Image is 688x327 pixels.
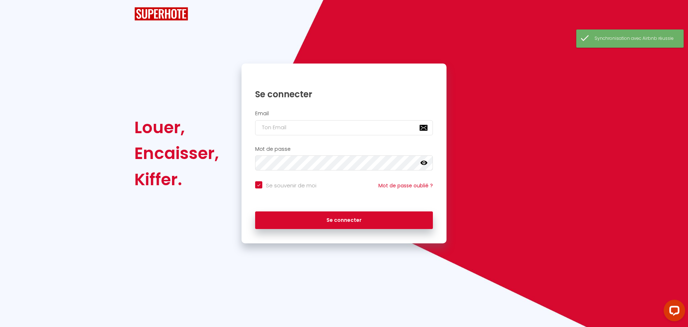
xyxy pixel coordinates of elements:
h1: Se connecter [255,89,433,100]
input: Ton Email [255,120,433,135]
img: SuperHote logo [134,7,188,20]
button: Se connecter [255,211,433,229]
div: Encaisser, [134,140,219,166]
div: Kiffer. [134,167,219,192]
a: Mot de passe oublié ? [378,182,433,189]
div: Louer, [134,115,219,140]
div: Synchronisation avec Airbnb réussie [594,35,676,42]
h2: Mot de passe [255,146,433,152]
iframe: LiveChat chat widget [658,297,688,327]
h2: Email [255,111,433,117]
